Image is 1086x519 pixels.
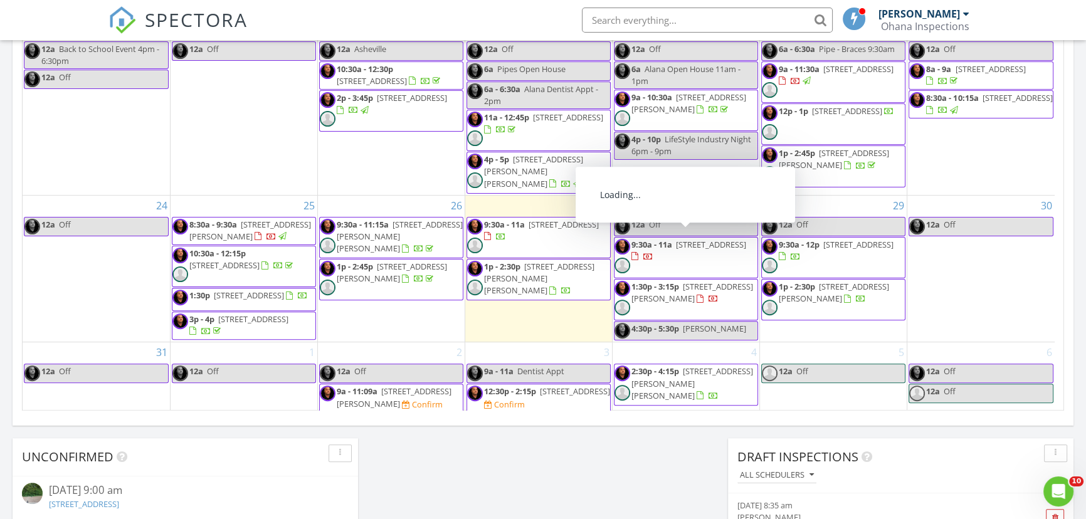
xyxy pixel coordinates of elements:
[467,280,483,295] img: default-user-f0147aede5fd5fa78ca7ade42f37bd4542148d508eef1c3d3ea960f66861d68b.jpg
[614,323,630,338] img: img_7436.jpg
[320,238,335,253] img: default-user-f0147aede5fd5fa78ca7ade42f37bd4542148d508eef1c3d3ea960f66861d68b.jpg
[41,43,159,66] span: Back to School Event 4pm - 6:30pm
[170,19,317,195] td: Go to August 18, 2025
[319,384,463,412] a: 9a - 11:09a [STREET_ADDRESS][PERSON_NAME] Confirm
[517,365,564,377] span: Dentist Appt
[890,196,907,216] a: Go to August 29, 2025
[926,219,940,230] span: 12a
[614,110,630,126] img: default-user-f0147aede5fd5fa78ca7ade42f37bd4542148d508eef1c3d3ea960f66861d68b.jpg
[1038,196,1055,216] a: Go to August 30, 2025
[909,92,925,108] img: img_7436.jpg
[41,71,55,83] span: 12a
[760,19,907,195] td: Go to August 22, 2025
[540,385,610,397] span: [STREET_ADDRESS]
[189,313,288,337] a: 3p - 4p [STREET_ADDRESS]
[631,63,741,86] span: Alana Open House 11am - 1pm
[337,385,451,409] a: 9a - 11:09a [STREET_ADDRESS][PERSON_NAME]
[1043,476,1073,506] iframe: Intercom live chat
[320,261,335,276] img: img_7436.jpg
[172,217,316,245] a: 8:30a - 9:30a [STREET_ADDRESS][PERSON_NAME]
[337,261,447,284] span: [STREET_ADDRESS][PERSON_NAME]
[337,63,393,75] span: 10:30a - 12:30p
[779,281,815,292] span: 1p - 2:30p
[676,239,746,250] span: [STREET_ADDRESS]
[762,105,778,121] img: img_7436.jpg
[649,219,661,230] span: Off
[614,219,630,234] img: img_7436.jpg
[484,219,599,242] a: 9:30a - 11a [STREET_ADDRESS]
[170,195,317,342] td: Go to August 25, 2025
[779,219,793,230] span: 12a
[812,105,882,117] span: [STREET_ADDRESS]
[22,448,113,465] span: Unconfirmed
[484,83,520,95] span: 6a - 6:30a
[982,92,1052,103] span: [STREET_ADDRESS]
[337,385,377,397] span: 9a - 11:09a
[762,166,778,182] img: default-user-f0147aede5fd5fa78ca7ade42f37bd4542148d508eef1c3d3ea960f66861d68b.jpg
[740,471,814,480] div: All schedulers
[320,92,335,108] img: img_7436.jpg
[337,75,407,86] span: [STREET_ADDRESS]
[779,281,889,304] span: [STREET_ADDRESS][PERSON_NAME]
[761,145,905,187] a: 1p - 2:45p [STREET_ADDRESS][PERSON_NAME]
[207,43,219,55] span: Off
[926,43,940,55] span: 12a
[465,19,612,195] td: Go to August 20, 2025
[614,43,630,59] img: img_7436.jpg
[944,385,956,397] span: Off
[614,365,630,381] img: img_7436.jpg
[760,195,907,342] td: Go to August 29, 2025
[402,399,443,411] a: Confirm
[907,342,1055,456] td: Go to September 6, 2025
[484,385,610,397] a: 12:30p - 2:15p [STREET_ADDRESS]
[631,134,751,157] span: LifeStyle Industry Night 6pm - 9pm
[907,19,1055,195] td: Go to August 23, 2025
[614,134,630,149] img: img_7436.jpg
[484,219,525,230] span: 9:30a - 11a
[614,239,630,254] img: img_7436.jpg
[762,63,778,79] img: img_7436.jpg
[317,195,465,342] td: Go to August 26, 2025
[337,43,351,55] span: 12a
[24,365,40,381] img: img_7436.jpg
[467,130,483,146] img: default-user-f0147aede5fd5fa78ca7ade42f37bd4542148d508eef1c3d3ea960f66861d68b.jpg
[467,365,483,381] img: img_7436.jpg
[337,385,451,409] span: [STREET_ADDRESS][PERSON_NAME]
[631,239,672,250] span: 9:30a - 11a
[779,105,894,117] a: 12p - 1p [STREET_ADDRESS]
[319,217,463,258] a: 9:30a - 11:15a [STREET_ADDRESS][PERSON_NAME][PERSON_NAME]
[881,20,969,33] div: Ohana Inspections
[631,92,746,115] span: [STREET_ADDRESS][PERSON_NAME]
[337,261,373,272] span: 1p - 2:45p
[484,154,583,189] a: 4p - 5p [STREET_ADDRESS][PERSON_NAME][PERSON_NAME]
[631,365,753,401] a: 2:30p - 4:15p [STREET_ADDRESS][PERSON_NAME][PERSON_NAME]
[779,63,820,75] span: 9a - 11:30a
[631,365,679,377] span: 2:30p - 4:15p
[613,195,760,342] td: Go to August 28, 2025
[761,237,905,278] a: 9:30a - 12p [STREET_ADDRESS]
[779,239,820,250] span: 9:30a - 12p
[189,219,311,242] a: 8:30a - 9:30a [STREET_ADDRESS][PERSON_NAME]
[319,90,463,132] a: 2p - 3:45p [STREET_ADDRESS]
[762,300,778,315] img: default-user-f0147aede5fd5fa78ca7ade42f37bd4542148d508eef1c3d3ea960f66861d68b.jpg
[601,342,612,362] a: Go to September 3, 2025
[337,261,447,284] a: 1p - 2:45p [STREET_ADDRESS][PERSON_NAME]
[59,71,71,83] span: Off
[320,280,335,295] img: default-user-f0147aede5fd5fa78ca7ade42f37bd4542148d508eef1c3d3ea960f66861d68b.jpg
[467,152,611,193] a: 4p - 5p [STREET_ADDRESS][PERSON_NAME][PERSON_NAME]
[944,365,956,377] span: Off
[454,342,465,362] a: Go to September 2, 2025
[189,43,203,55] span: 12a
[779,105,808,117] span: 12p - 1p
[631,281,753,304] span: [STREET_ADDRESS][PERSON_NAME]
[467,110,611,151] a: 11a - 12:45p [STREET_ADDRESS]
[631,365,753,401] span: [STREET_ADDRESS][PERSON_NAME][PERSON_NAME]
[926,365,940,377] span: 12a
[502,43,514,55] span: Off
[631,281,679,292] span: 1:30p - 3:15p
[737,448,858,465] span: Draft Inspections
[497,63,566,75] span: Pipes Open House
[465,342,612,456] td: Go to September 3, 2025
[172,312,316,340] a: 3p - 4p [STREET_ADDRESS]
[944,219,956,230] span: Off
